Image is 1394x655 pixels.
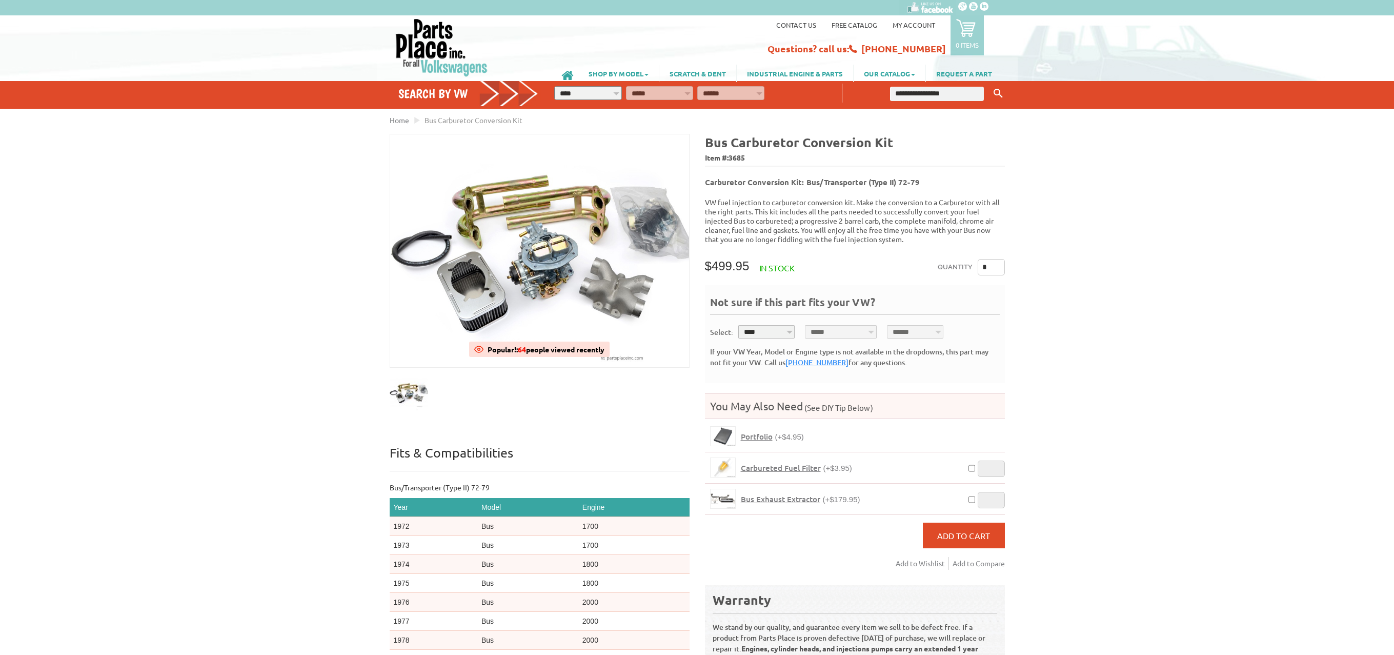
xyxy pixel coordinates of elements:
[710,295,1000,315] div: Not sure if this part fits your VW?
[737,65,853,82] a: INDUSTRIAL ENGINE & PARTS
[710,458,736,478] a: Carbureted Fuel Filter
[759,263,795,273] span: In stock
[705,197,1005,244] p: VW fuel injection to carburetor conversion kit. Make the conversion to a Carburetor with all the ...
[741,463,852,473] a: Carbureted Fuel Filter(+$3.95)
[390,574,477,593] td: 1975
[937,530,990,541] span: Add to Cart
[785,358,848,367] a: [PHONE_NUMBER]
[854,65,925,82] a: OUR CATALOG
[741,494,820,504] span: Bus Exhaust Extractor
[741,432,804,442] a: Portfolio(+$4.95)
[711,489,735,508] img: Bus Exhaust Extractor
[705,259,750,273] span: $499.95
[390,517,477,536] td: 1972
[991,85,1006,102] button: Keyword Search
[578,65,659,82] a: SHOP BY MODEL
[710,426,736,446] a: Portfolio
[823,464,852,472] span: (+$3.95)
[956,41,979,49] p: 0 items
[578,517,690,536] td: 1700
[710,489,736,509] a: Bus Exhaust Extractor
[705,151,1005,166] span: Item #:
[775,432,804,441] span: (+$4.95)
[477,555,578,574] td: Bus
[578,593,690,612] td: 2000
[390,445,690,472] p: Fits & Compatibilities
[926,65,1002,82] a: REQUEST A PART
[390,482,690,493] p: Bus/Transporter (Type II) 72-79
[741,463,821,473] span: Carbureted Fuel Filter
[803,403,873,412] span: (See DIY Tip Below)
[390,612,477,631] td: 1977
[390,134,689,367] img: Bus Carburetor Conversion Kit
[896,557,949,570] a: Add to Wishlist
[711,427,735,446] img: Portfolio
[776,21,816,29] a: Contact us
[390,593,477,612] td: 1976
[705,134,893,150] b: Bus Carburetor Conversion Kit
[705,177,920,187] b: Carburetor Conversion Kit: Bus/Transporter (Type II) 72-79
[390,536,477,555] td: 1973
[578,612,690,631] td: 2000
[578,574,690,593] td: 1800
[390,115,409,125] a: Home
[823,495,860,504] span: (+$179.95)
[395,18,489,77] img: Parts Place Inc!
[659,65,736,82] a: SCRATCH & DENT
[832,21,877,29] a: Free Catalog
[923,523,1005,548] button: Add to Cart
[390,555,477,574] td: 1974
[390,373,428,412] img: Bus Carburetor Conversion Kit
[477,612,578,631] td: Bus
[425,115,522,125] span: Bus Carburetor Conversion Kit
[710,327,733,338] div: Select:
[477,631,578,650] td: Bus
[390,498,477,517] th: Year
[578,631,690,650] td: 2000
[398,86,539,101] h4: Search by VW
[477,593,578,612] td: Bus
[729,153,745,162] span: 3685
[477,574,578,593] td: Bus
[710,346,1000,368] div: If your VW Year, Model or Engine type is not available in the dropdowns, this part may not fit yo...
[578,555,690,574] td: 1800
[951,15,984,55] a: 0 items
[741,494,860,504] a: Bus Exhaust Extractor(+$179.95)
[578,536,690,555] td: 1700
[477,498,578,517] th: Model
[741,431,773,442] span: Portfolio
[477,517,578,536] td: Bus
[578,498,690,517] th: Engine
[893,21,935,29] a: My Account
[953,557,1005,570] a: Add to Compare
[390,631,477,650] td: 1978
[705,399,1005,413] h4: You May Also Need
[713,591,997,608] div: Warranty
[938,259,973,275] label: Quantity
[711,458,735,477] img: Carbureted Fuel Filter
[477,536,578,555] td: Bus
